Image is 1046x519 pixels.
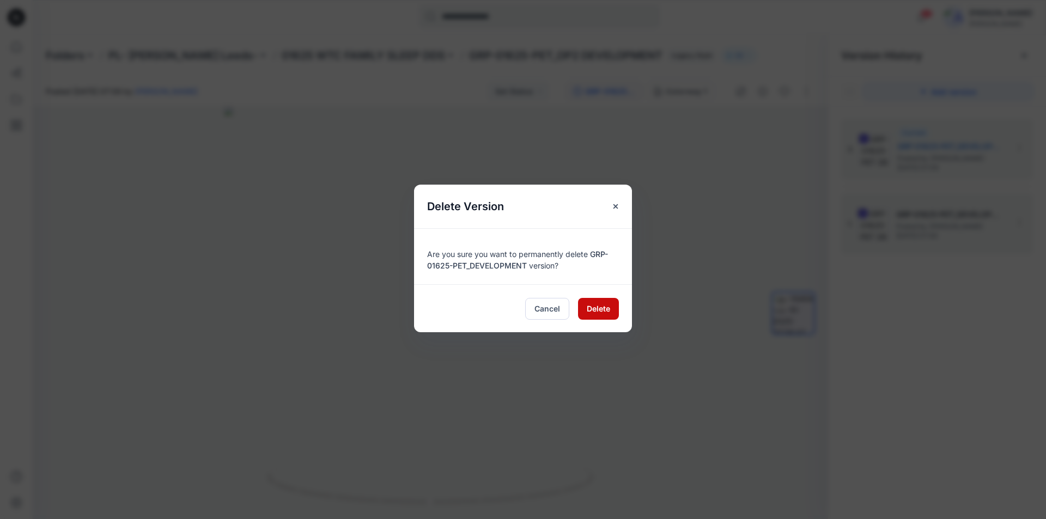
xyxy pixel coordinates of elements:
[414,185,517,228] h5: Delete Version
[534,303,560,314] span: Cancel
[578,298,619,320] button: Delete
[587,303,610,314] span: Delete
[606,197,625,216] button: Close
[525,298,569,320] button: Cancel
[427,242,619,271] div: Are you sure you want to permanently delete version?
